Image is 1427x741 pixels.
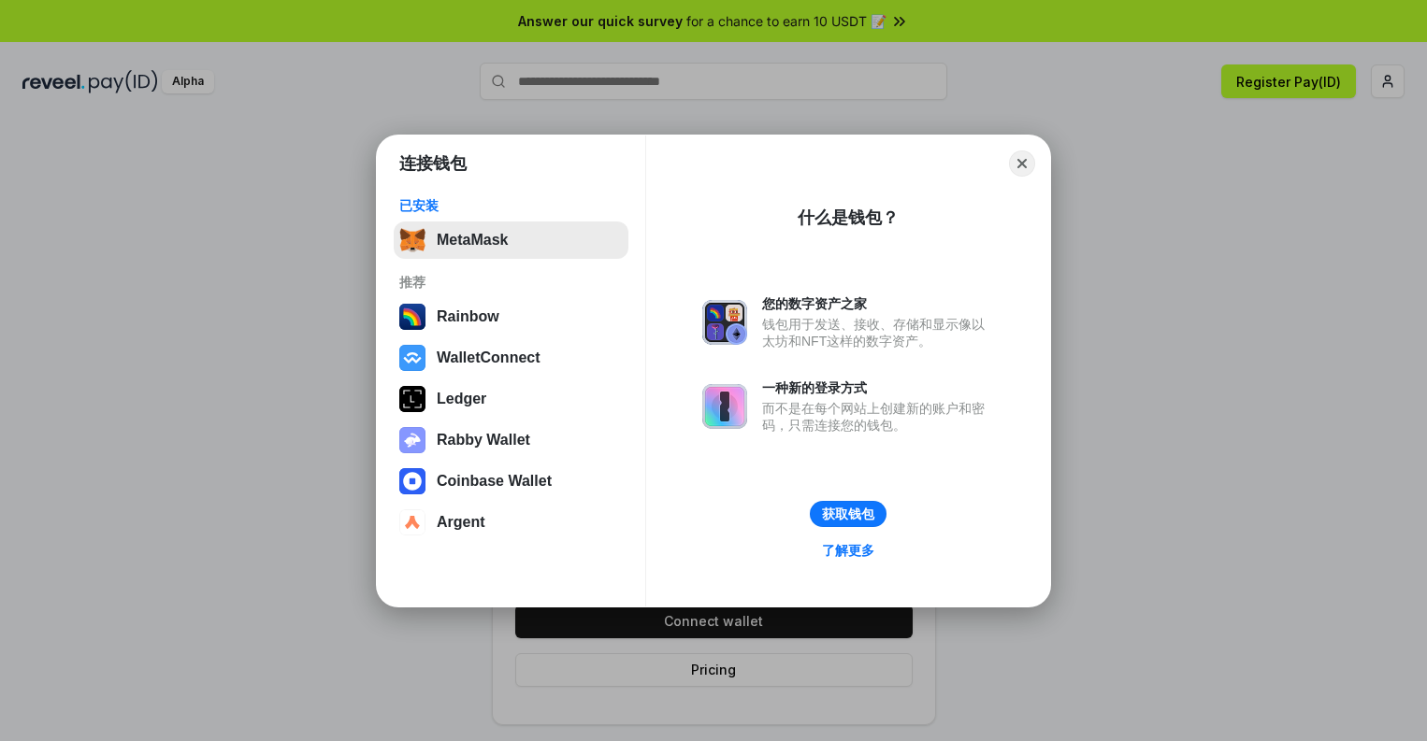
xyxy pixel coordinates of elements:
img: svg+xml,%3Csvg%20xmlns%3D%22http%3A%2F%2Fwww.w3.org%2F2000%2Fsvg%22%20width%3D%2228%22%20height%3... [399,386,425,412]
div: 什么是钱包？ [798,207,899,229]
div: 一种新的登录方式 [762,379,994,396]
div: 推荐 [399,274,623,291]
div: Rabby Wallet [437,432,530,449]
img: svg+xml,%3Csvg%20fill%3D%22none%22%20height%3D%2233%22%20viewBox%3D%220%200%2035%2033%22%20width%... [399,227,425,253]
button: Ledger [394,380,628,418]
button: Coinbase Wallet [394,463,628,500]
img: svg+xml,%3Csvg%20width%3D%2228%22%20height%3D%2228%22%20viewBox%3D%220%200%2028%2028%22%20fill%3D... [399,509,425,535]
img: svg+xml,%3Csvg%20xmlns%3D%22http%3A%2F%2Fwww.w3.org%2F2000%2Fsvg%22%20fill%3D%22none%22%20viewBox... [702,384,747,429]
h1: 连接钱包 [399,152,467,175]
div: 获取钱包 [822,506,874,522]
button: Rabby Wallet [394,421,628,459]
a: 了解更多 [811,538,886,563]
img: svg+xml,%3Csvg%20width%3D%22120%22%20height%3D%22120%22%20viewBox%3D%220%200%20120%20120%22%20fil... [399,304,425,330]
div: 您的数字资产之家 [762,295,994,312]
div: Ledger [437,391,486,407]
div: Argent [437,514,485,531]
div: MetaMask [437,232,508,249]
img: svg+xml,%3Csvg%20width%3D%2228%22%20height%3D%2228%22%20viewBox%3D%220%200%2028%2028%22%20fill%3D... [399,345,425,371]
button: 获取钱包 [810,501,886,527]
div: 已安装 [399,197,623,214]
img: svg+xml,%3Csvg%20xmlns%3D%22http%3A%2F%2Fwww.w3.org%2F2000%2Fsvg%22%20fill%3D%22none%22%20viewBox... [702,300,747,345]
div: 钱包用于发送、接收、存储和显示像以太坊和NFT这样的数字资产。 [762,316,994,349]
img: svg+xml,%3Csvg%20width%3D%2228%22%20height%3D%2228%22%20viewBox%3D%220%200%2028%2028%22%20fill%3D... [399,468,425,494]
div: Rainbow [437,308,499,325]
button: Rainbow [394,298,628,335]
div: WalletConnect [437,349,541,366]
button: Close [1009,150,1035,177]
img: svg+xml,%3Csvg%20xmlns%3D%22http%3A%2F%2Fwww.w3.org%2F2000%2Fsvg%22%20fill%3D%22none%22%20viewBox... [399,427,425,453]
div: Coinbase Wallet [437,473,552,490]
div: 了解更多 [822,542,874,559]
button: WalletConnect [394,339,628,377]
button: Argent [394,504,628,541]
div: 而不是在每个网站上创建新的账户和密码，只需连接您的钱包。 [762,400,994,434]
button: MetaMask [394,221,628,259]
